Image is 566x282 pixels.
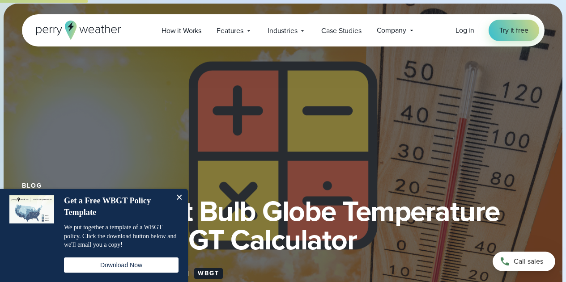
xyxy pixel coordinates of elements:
span: Call sales [514,256,543,267]
span: Case Studies [321,25,361,36]
a: Call sales [493,252,555,271]
p: We put together a template of a WBGT policy. Click the download button below and we'll email you ... [64,223,179,249]
span: Log in [455,25,474,35]
div: Blog [22,182,545,189]
button: Close [170,189,188,207]
h4: Get a Free WBGT Policy Template [64,195,169,218]
a: Log in [455,25,474,36]
span: Try it free [499,25,528,36]
h1: Calculate Wet Bulb Globe Temperature | Outdoor WBGT Calculator [22,197,545,254]
a: Case Studies [314,21,369,40]
button: Download Now [64,257,179,273]
span: How it Works [162,25,201,36]
span: Company [377,25,406,36]
span: Industries [268,25,297,36]
img: dialog featured image [9,195,54,223]
span: | [187,268,189,279]
a: How it Works [154,21,209,40]
a: Try it free [489,20,539,41]
span: Features [217,25,243,36]
a: WBGT [194,268,223,279]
